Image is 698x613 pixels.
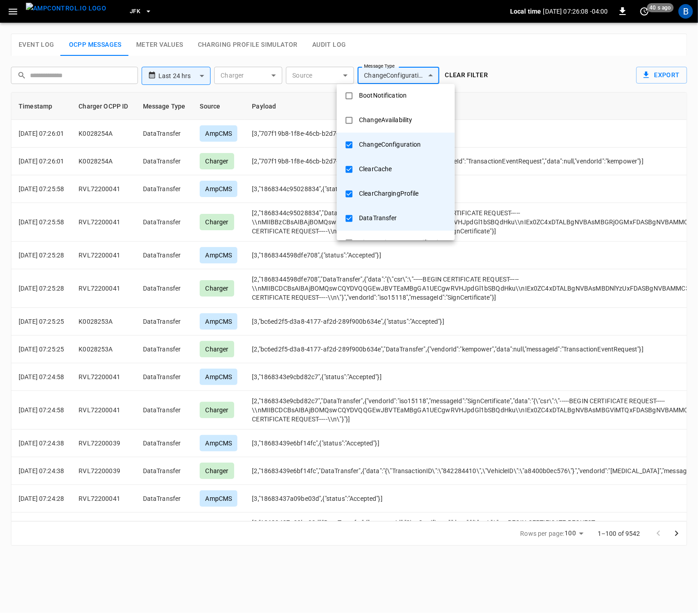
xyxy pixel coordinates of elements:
[354,185,424,202] div: ClearChargingProfile
[354,161,397,178] div: ClearCache
[354,136,427,153] div: ChangeConfiguration
[354,234,451,251] div: DiagnosticsStatusNotification
[354,87,412,104] div: BootNotification
[354,210,403,227] div: DataTransfer
[354,112,418,129] div: ChangeAvailability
